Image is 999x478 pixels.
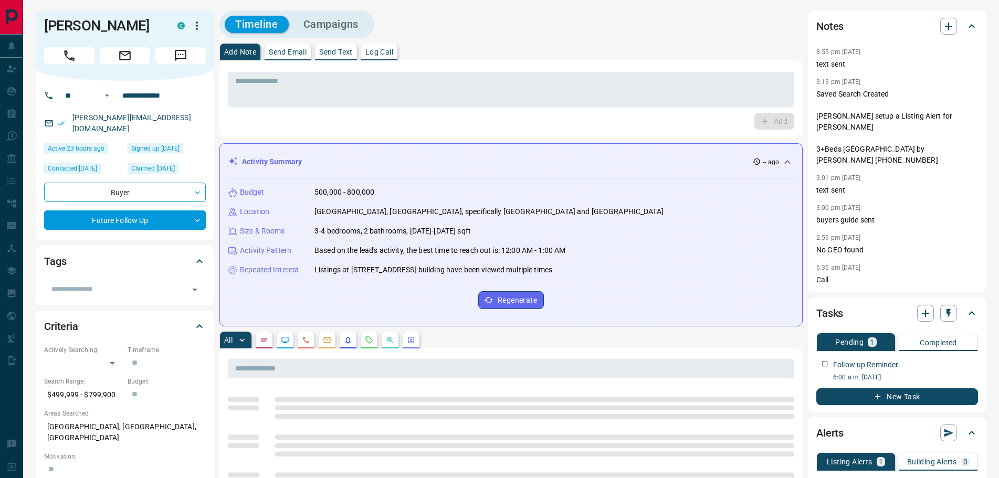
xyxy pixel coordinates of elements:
p: Activity Summary [242,156,302,167]
span: Signed up [DATE] [131,143,180,154]
p: Follow up Reminder [833,359,898,370]
div: Notes [816,14,978,39]
svg: Lead Browsing Activity [281,336,289,344]
button: New Task [816,388,978,405]
p: 0 [963,458,968,465]
p: [GEOGRAPHIC_DATA], [GEOGRAPHIC_DATA], [GEOGRAPHIC_DATA] [44,418,206,447]
p: Budget [240,187,264,198]
h1: [PERSON_NAME] [44,17,162,34]
p: 3:00 pm [DATE] [816,204,861,211]
div: Tags [44,249,206,274]
p: Log Call [365,48,393,56]
button: Open [101,89,113,102]
svg: Listing Alerts [344,336,352,344]
svg: Requests [365,336,373,344]
p: Areas Searched: [44,409,206,418]
p: Building Alerts [907,458,957,465]
p: $499,999 - $799,900 [44,386,122,403]
h2: Tasks [816,305,843,322]
p: 3:13 pm [DATE] [816,78,861,86]
p: 8:55 pm [DATE] [816,48,861,56]
p: Send Text [319,48,353,56]
p: Motivation: [44,452,206,461]
p: 6:00 a.m. [DATE] [833,373,978,382]
p: buyers guide sent [816,215,978,226]
h2: Notes [816,18,844,35]
p: [GEOGRAPHIC_DATA], [GEOGRAPHIC_DATA], specifically [GEOGRAPHIC_DATA] and [GEOGRAPHIC_DATA] [314,206,664,217]
div: Criteria [44,314,206,339]
div: Future Follow Up [44,210,206,230]
p: Timeframe: [128,345,206,355]
span: Claimed [DATE] [131,163,175,174]
button: Timeline [225,16,289,33]
div: Tue Aug 12 2025 [44,143,122,157]
svg: Email Verified [58,120,65,127]
span: Message [155,47,206,64]
p: 2:59 pm [DATE] [816,234,861,241]
p: 3-4 bedrooms, 2 bathrooms, [DATE]-[DATE] sqft [314,226,471,237]
p: 1 [870,338,874,346]
p: -- ago [763,157,779,167]
div: Alerts [816,420,978,445]
button: Campaigns [293,16,369,33]
a: [PERSON_NAME][EMAIL_ADDRESS][DOMAIN_NAME] [72,113,191,133]
div: Buyer [44,183,206,202]
h2: Alerts [816,424,844,441]
p: text sent [816,185,978,196]
p: Location [240,206,269,217]
button: Regenerate [478,291,544,309]
p: Completed [920,339,957,346]
p: Repeated Interest [240,264,299,275]
p: Based on the lead's activity, the best time to reach out is: 12:00 AM - 1:00 AM [314,245,565,256]
p: Listings at [STREET_ADDRESS] building have been viewed multiple times [314,264,552,275]
p: Listing Alerts [827,458,872,465]
svg: Agent Actions [407,336,415,344]
div: Sun Jul 27 2025 [128,163,206,177]
div: Sun Jul 27 2025 [128,143,206,157]
span: Email [100,47,150,64]
p: No GEO found [816,245,978,256]
p: Size & Rooms [240,226,285,237]
p: Saved Search Created [PERSON_NAME] setup a Listing Alert for [PERSON_NAME] 3+Beds [GEOGRAPHIC_DAT... [816,89,978,166]
span: Contacted [DATE] [48,163,97,174]
p: 500,000 - 800,000 [314,187,374,198]
div: Sun Jul 27 2025 [44,163,122,177]
p: 3:01 pm [DATE] [816,174,861,182]
span: Call [44,47,94,64]
p: 1 [879,458,883,465]
h2: Criteria [44,318,78,335]
svg: Notes [260,336,268,344]
h2: Tags [44,253,66,270]
p: Search Range: [44,377,122,386]
p: Pending [835,338,864,346]
p: Send Email [269,48,307,56]
p: Actively Searching: [44,345,122,355]
svg: Opportunities [386,336,394,344]
div: Tasks [816,301,978,326]
div: condos.ca [177,22,185,29]
p: text sent [816,59,978,70]
div: Activity Summary-- ago [228,152,794,172]
p: Budget: [128,377,206,386]
p: 6:36 am [DATE] [816,264,861,271]
p: Activity Pattern [240,245,291,256]
button: Open [187,282,202,297]
p: Call [816,274,978,285]
svg: Calls [302,336,310,344]
p: All [224,336,233,344]
p: Add Note [224,48,256,56]
svg: Emails [323,336,331,344]
span: Active 23 hours ago [48,143,104,154]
